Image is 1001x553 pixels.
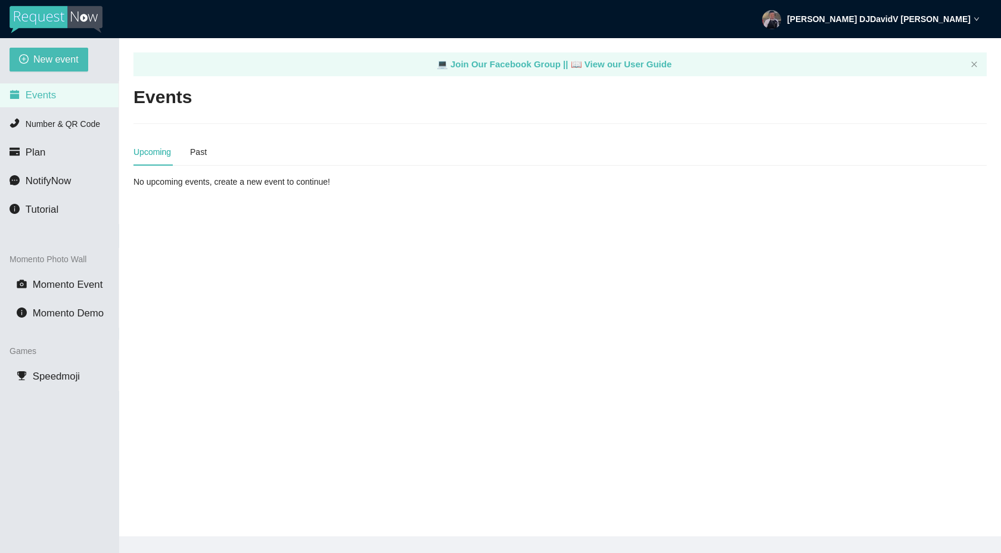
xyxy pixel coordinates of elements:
a: laptop View our User Guide [571,59,672,69]
div: No upcoming events, create a new event to continue! [133,175,412,188]
span: message [10,175,20,185]
a: laptop Join Our Facebook Group || [437,59,571,69]
span: credit-card [10,147,20,157]
span: camera [17,279,27,289]
span: Speedmoji [33,371,80,382]
span: NotifyNow [26,175,71,187]
div: Past [190,145,207,159]
span: laptop [571,59,582,69]
span: Momento Demo [33,307,104,319]
span: calendar [10,89,20,100]
h2: Events [133,85,192,110]
button: close [971,61,978,69]
span: down [974,16,980,22]
span: phone [10,118,20,128]
span: laptop [437,59,448,69]
span: trophy [17,371,27,381]
span: Tutorial [26,204,58,215]
img: RequestNow [10,6,102,33]
span: New event [33,52,79,67]
strong: [PERSON_NAME] DJDavidV [PERSON_NAME] [787,14,971,24]
span: Plan [26,147,46,158]
div: Upcoming [133,145,171,159]
span: plus-circle [19,54,29,66]
span: Momento Event [33,279,103,290]
button: plus-circleNew event [10,48,88,72]
span: Number & QR Code [26,119,100,129]
span: info-circle [10,204,20,214]
span: info-circle [17,307,27,318]
span: Events [26,89,56,101]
